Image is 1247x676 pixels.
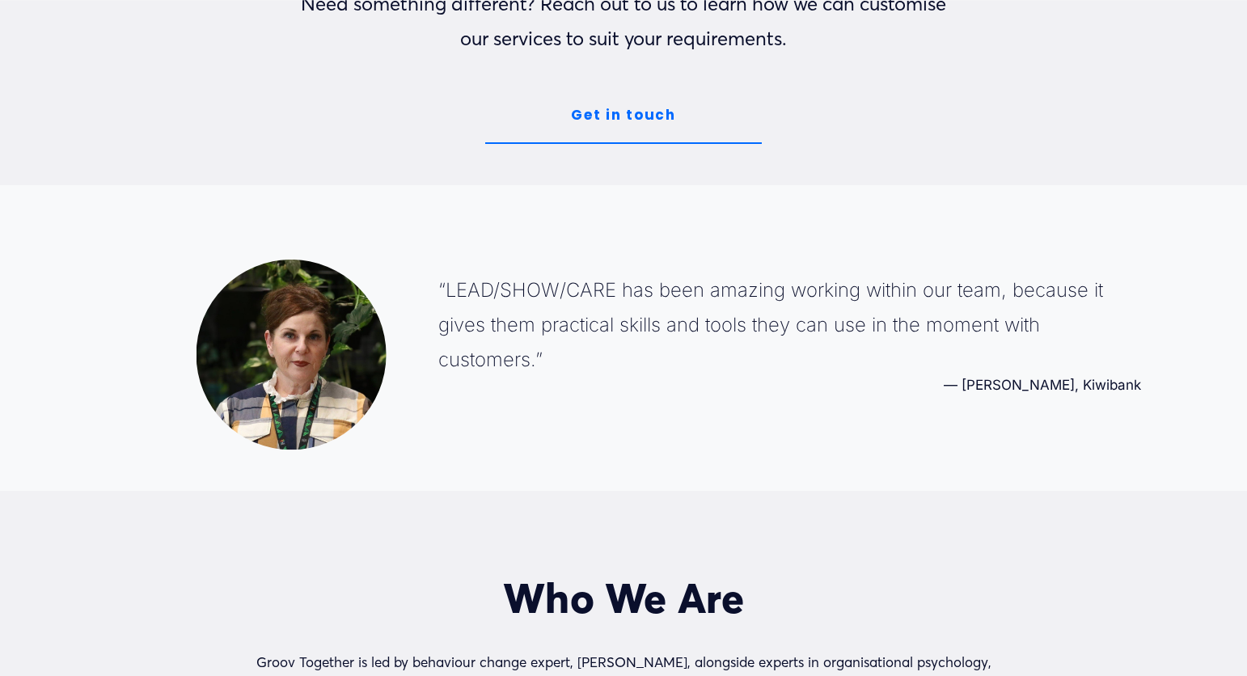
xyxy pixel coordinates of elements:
[247,573,999,623] h2: Who We Are
[438,273,1142,378] blockquote: LEAD/SHOW/CARE has been amazing working within our team, because it gives them practical skills a...
[535,348,543,371] span: ”
[438,377,1142,393] figcaption: — [PERSON_NAME], Kiwibank
[485,87,761,144] a: Get in touch
[438,278,446,302] span: “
